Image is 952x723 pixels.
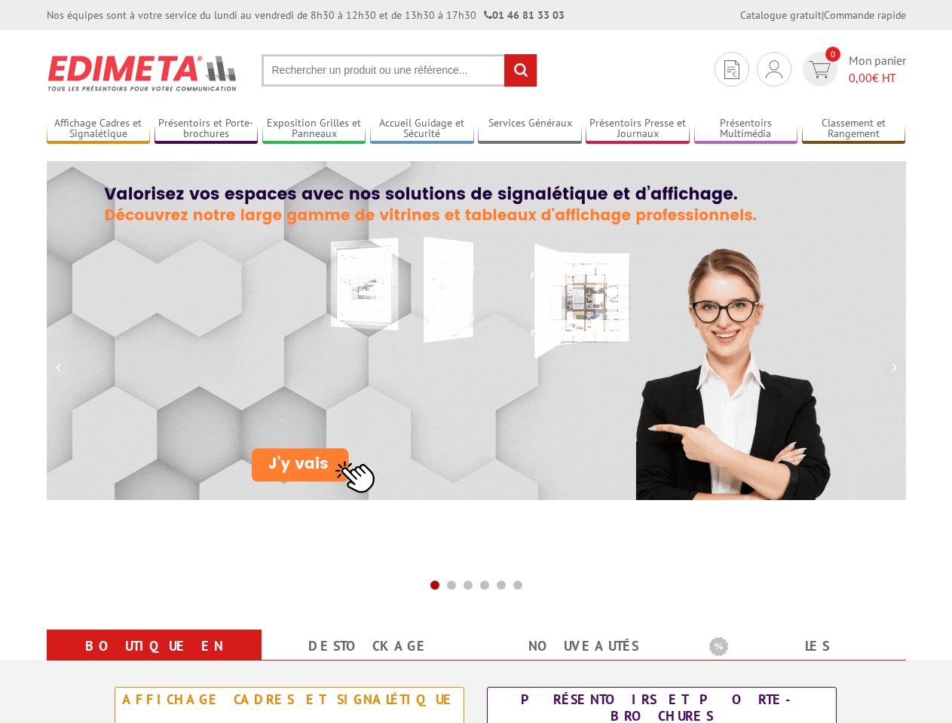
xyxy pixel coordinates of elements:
[709,633,898,663] b: Les promotions
[824,8,906,22] a: Commande rapide
[724,60,739,79] img: devis rapide
[494,633,673,660] a: nouveautés
[849,52,906,87] span: Mon panier
[280,633,458,660] a: Destockage
[740,8,822,22] a: Catalogue gratuit
[740,8,906,23] div: |
[849,70,872,85] span: 0,00
[370,117,474,142] a: Accueil Guidage et Sécurité
[709,633,888,687] a: Les promotions
[586,117,690,142] a: Présentoirs Presse et Journaux
[155,117,259,142] a: Présentoirs et Porte-brochures
[47,45,239,101] img: Présentoir, panneau, stand - Edimeta - PLV, affichage, mobilier bureau, entreprise
[119,691,460,708] div: Affichage Cadres et Signalétique
[262,54,537,87] input: Rechercher un produit ou une référence...
[484,8,565,22] strong: 01 46 81 33 03
[809,61,831,78] img: devis rapide
[849,69,906,87] span: € HT
[799,52,906,87] a: devis rapide 0 Mon panier 0,00€ HT
[47,117,151,142] a: Affichage Cadres et Signalétique
[262,117,366,142] a: Exposition Grilles et Panneaux
[694,117,798,142] a: Présentoirs Multimédia
[766,60,782,78] img: devis rapide
[825,47,840,62] span: 0
[47,8,565,23] div: Nos équipes sont à votre service du lundi au vendredi de 8h30 à 12h30 et de 13h30 à 17h30
[65,633,243,687] a: Boutique en ligne
[504,54,537,87] input: rechercher
[478,117,582,142] a: Services Généraux
[802,117,906,142] a: Classement et Rangement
